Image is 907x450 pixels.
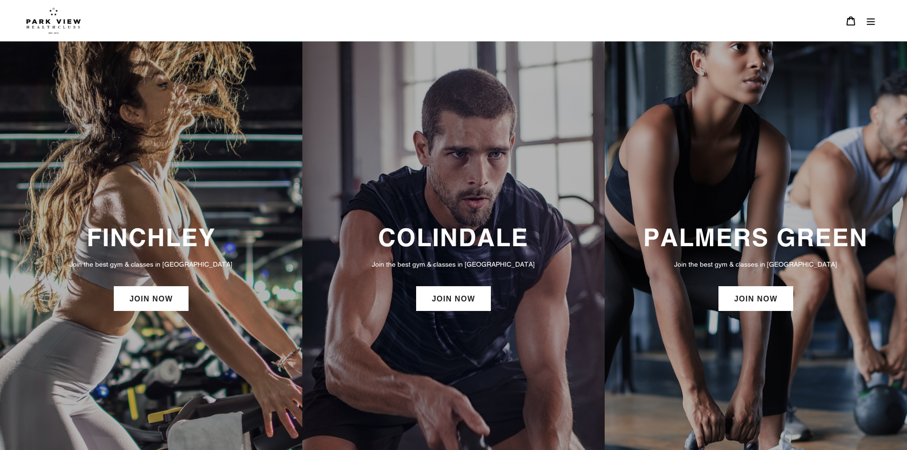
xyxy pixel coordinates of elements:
a: JOIN NOW: Colindale Membership [416,286,491,311]
a: JOIN NOW: Finchley Membership [114,286,189,311]
img: Park view health clubs is a gym near you. [26,7,81,34]
h3: COLINDALE [312,223,595,252]
h3: PALMERS GREEN [614,223,897,252]
p: Join the best gym & classes in [GEOGRAPHIC_DATA] [614,259,897,270]
h3: FINCHLEY [10,223,293,252]
a: JOIN NOW: Palmers Green Membership [718,286,793,311]
p: Join the best gym & classes in [GEOGRAPHIC_DATA] [10,259,293,270]
p: Join the best gym & classes in [GEOGRAPHIC_DATA] [312,259,595,270]
button: Menu [861,10,881,31]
